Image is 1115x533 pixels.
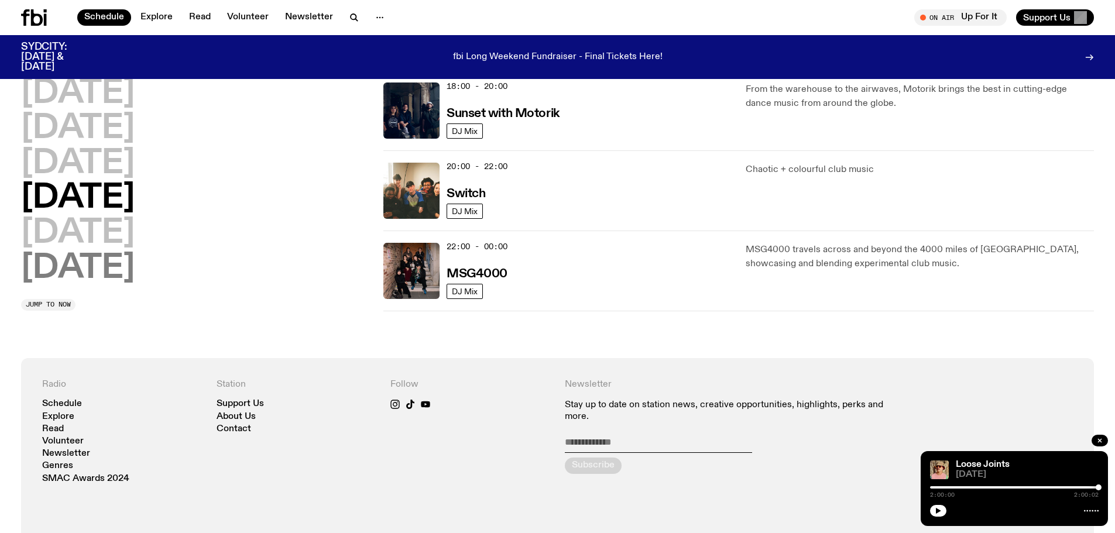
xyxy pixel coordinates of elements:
[447,241,507,252] span: 22:00 - 00:00
[217,412,256,421] a: About Us
[42,449,90,458] a: Newsletter
[182,9,218,26] a: Read
[930,460,949,479] img: Tyson stands in front of a paperbark tree wearing orange sunglasses, a suede bucket hat and a pin...
[447,266,507,280] a: MSG4000
[21,42,96,72] h3: SYDCITY: [DATE] & [DATE]
[447,185,485,200] a: Switch
[278,9,340,26] a: Newsletter
[21,147,135,180] button: [DATE]
[930,492,955,498] span: 2:00:00
[447,188,485,200] h3: Switch
[447,108,560,120] h3: Sunset with Motorik
[21,77,135,110] button: [DATE]
[956,460,1010,469] a: Loose Joints
[914,9,1007,26] button: On AirUp For It
[42,412,74,421] a: Explore
[452,287,478,296] span: DJ Mix
[453,52,663,63] p: fbi Long Weekend Fundraiser - Final Tickets Here!
[447,284,483,299] a: DJ Mix
[447,204,483,219] a: DJ Mix
[383,163,440,219] img: A warm film photo of the switch team sitting close together. from left to right: Cedar, Lau, Sand...
[565,400,899,422] p: Stay up to date on station news, creative opportunities, highlights, perks and more.
[21,217,135,250] button: [DATE]
[565,458,622,474] button: Subscribe
[746,82,1094,111] p: From the warehouse to the airwaves, Motorik brings the best in cutting-edge dance music from arou...
[447,161,507,172] span: 20:00 - 22:00
[746,163,1094,177] p: Chaotic + colourful club music
[447,268,507,280] h3: MSG4000
[26,301,71,308] span: Jump to now
[452,127,478,136] span: DJ Mix
[1074,492,1099,498] span: 2:00:02
[746,243,1094,271] p: MSG4000 travels across and beyond the 4000 miles of [GEOGRAPHIC_DATA], showcasing and blending ex...
[447,105,560,120] a: Sunset with Motorik
[21,112,135,145] button: [DATE]
[452,207,478,216] span: DJ Mix
[42,437,84,446] a: Volunteer
[217,400,264,408] a: Support Us
[21,299,76,311] button: Jump to now
[447,81,507,92] span: 18:00 - 20:00
[1023,12,1071,23] span: Support Us
[42,379,203,390] h4: Radio
[1016,9,1094,26] button: Support Us
[220,9,276,26] a: Volunteer
[42,474,129,483] a: SMAC Awards 2024
[565,379,899,390] h4: Newsletter
[21,252,135,285] button: [DATE]
[42,425,64,434] a: Read
[42,400,82,408] a: Schedule
[133,9,180,26] a: Explore
[77,9,131,26] a: Schedule
[42,462,73,470] a: Genres
[956,470,1099,479] span: [DATE]
[217,379,377,390] h4: Station
[21,183,135,215] button: [DATE]
[217,425,251,434] a: Contact
[447,123,483,139] a: DJ Mix
[390,379,551,390] h4: Follow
